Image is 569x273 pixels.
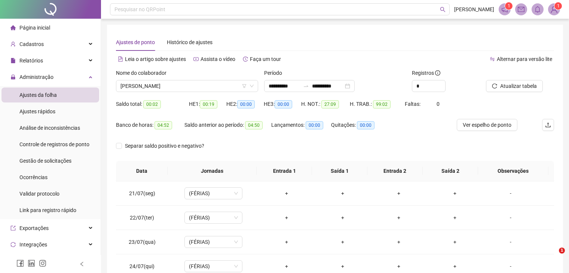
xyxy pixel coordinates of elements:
div: H. TRAB.: [350,100,404,108]
span: Assista o vídeo [201,56,235,62]
div: - [489,214,533,222]
div: + [377,238,421,246]
div: Banco de horas: [116,121,184,129]
span: (FÉRIAS) [189,212,238,223]
span: Faltas: [405,101,422,107]
span: linkedin [28,260,35,267]
span: search [440,7,446,12]
span: filter [242,84,247,88]
span: 00:19 [200,100,217,108]
span: notification [501,6,508,13]
span: 24/07(qui) [129,263,155,269]
span: (FÉRIAS) [189,261,238,272]
label: Nome do colaborador [116,69,171,77]
span: Integrações [19,242,47,248]
span: 23/07(qua) [129,239,156,245]
div: + [433,238,477,246]
span: Administração [19,74,53,80]
div: + [433,262,477,270]
span: Leia o artigo sobre ajustes [125,56,186,62]
span: 1 [508,3,510,9]
span: 99:02 [373,100,391,108]
span: down [250,84,254,88]
span: 00:00 [275,100,292,108]
div: - [489,189,533,197]
span: Separar saldo positivo e negativo? [122,142,207,150]
span: lock [10,74,16,80]
span: export [10,226,16,231]
button: Ver espelho de ponto [457,119,517,131]
span: sync [10,242,16,247]
span: Gestão de solicitações [19,158,71,164]
span: Validar protocolo [19,191,59,197]
th: Entrada 2 [367,161,423,181]
span: 00:00 [306,121,323,129]
span: upload [545,122,551,128]
span: file-text [118,56,123,62]
span: instagram [39,260,46,267]
span: file [10,58,16,63]
span: bell [534,6,541,13]
div: HE 1: [189,100,226,108]
div: + [264,214,309,222]
span: home [10,25,16,30]
span: Registros [412,69,440,77]
span: 22/07(ter) [130,215,154,221]
div: + [264,238,309,246]
span: (FÉRIAS) [189,236,238,248]
button: Atualizar tabela [486,80,543,92]
div: + [321,214,365,222]
span: youtube [193,56,199,62]
span: user-add [10,42,16,47]
div: Saldo anterior ao período: [184,121,271,129]
th: Saída 1 [312,161,367,181]
span: Ajustes de ponto [116,39,155,45]
span: [PERSON_NAME] [454,5,494,13]
span: 04:52 [155,121,172,129]
span: info-circle [435,70,440,76]
div: H. NOT.: [301,100,350,108]
span: 00:00 [237,100,255,108]
iframe: Intercom live chat [544,248,562,266]
span: Link para registro rápido [19,207,76,213]
span: mail [518,6,524,13]
th: Saída 2 [423,161,478,181]
div: + [321,238,365,246]
span: (FÉRIAS) [189,188,238,199]
span: ALEXANDRA MUNIZ COSTA [120,80,254,92]
div: HE 2: [226,100,264,108]
span: Controle de registros de ponto [19,141,89,147]
div: + [321,189,365,197]
span: Faça um tour [250,56,281,62]
span: swap-right [303,83,309,89]
div: - [489,238,533,246]
div: Saldo total: [116,100,189,108]
th: Observações [478,161,548,181]
div: + [433,214,477,222]
span: reload [492,83,497,89]
div: + [377,189,421,197]
span: 00:02 [143,100,161,108]
div: Lançamentos: [271,121,331,129]
span: Atualizar tabela [500,82,537,90]
span: Observações [484,167,542,175]
span: Alternar para versão lite [497,56,552,62]
div: + [321,262,365,270]
span: 27:09 [321,100,339,108]
div: - [489,262,533,270]
span: 00:00 [357,121,374,129]
span: to [303,83,309,89]
span: Ajustes da folha [19,92,57,98]
div: Quitações: [331,121,386,129]
sup: 1 [505,2,513,10]
label: Período [264,69,287,77]
div: + [264,262,309,270]
th: Data [116,161,168,181]
span: Ajustes rápidos [19,108,55,114]
span: Análise de inconsistências [19,125,80,131]
span: 1 [557,3,560,9]
span: history [243,56,248,62]
span: Exportações [19,225,49,231]
span: Cadastros [19,41,44,47]
span: Histórico de ajustes [167,39,212,45]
